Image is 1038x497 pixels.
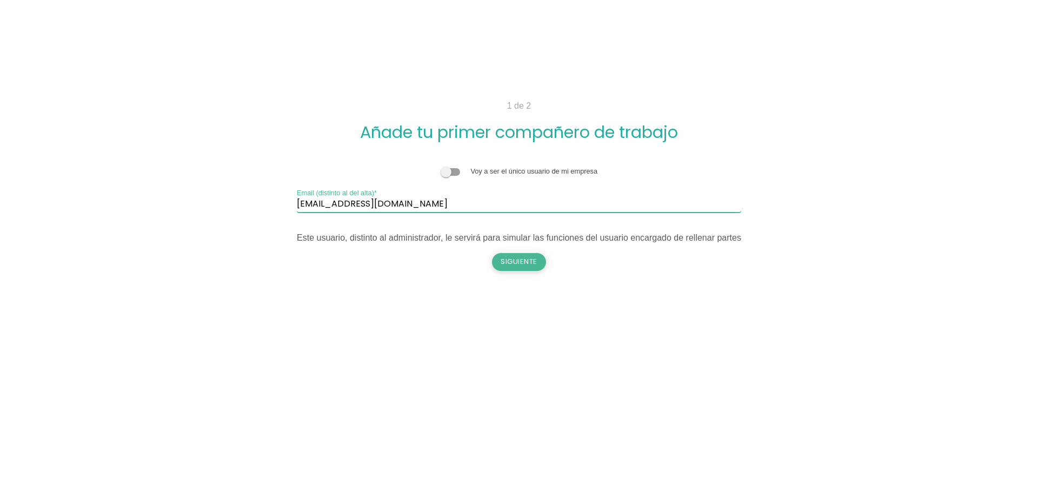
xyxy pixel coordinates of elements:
div: Este usuario, distinto al administrador, le servirá para simular las funciones del usuario encarg... [297,231,741,244]
label: Email (distinto al del alta) [297,188,377,198]
button: Siguiente [492,253,546,270]
p: 1 de 2 [173,100,865,112]
h2: Añade tu primer compañero de trabajo [173,123,865,141]
label: Voy a ser el único usuario de mi empresa [470,167,597,175]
